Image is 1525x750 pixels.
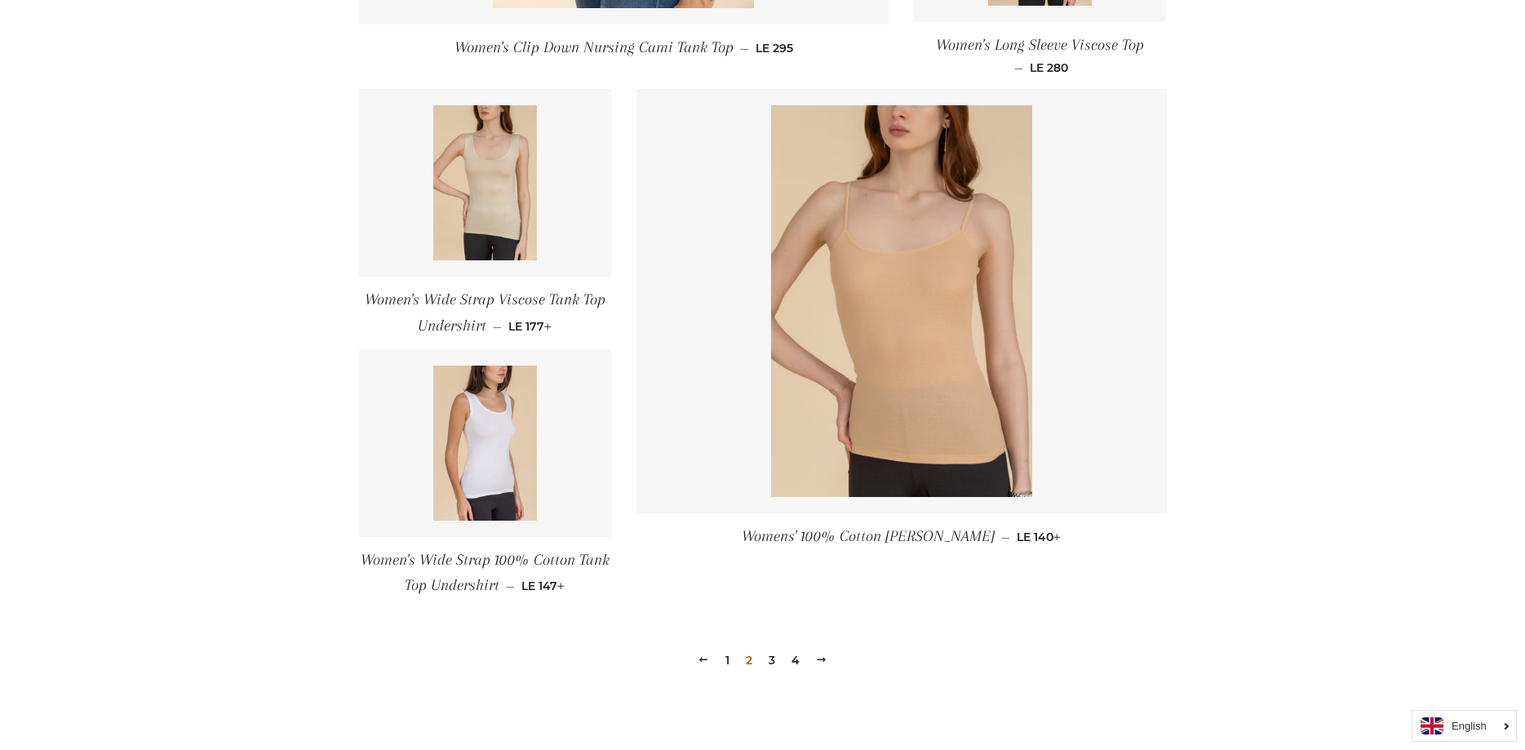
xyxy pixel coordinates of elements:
a: English [1421,717,1508,734]
span: — [493,319,502,334]
span: LE 177 [508,319,552,334]
a: Women's Long Sleeve Viscose Top — LE 280 [913,22,1166,89]
span: Women's Wide Strap Viscose Tank Top Undershirt [365,291,605,334]
span: Women's Clip Down Nursing Cami Tank Top [454,38,734,56]
span: — [506,579,515,593]
span: LE 140 [1017,530,1061,544]
span: Womens' 100% Cotton [PERSON_NAME] [742,527,995,545]
span: LE 147 [521,579,565,593]
span: — [740,41,749,55]
span: LE 280 [1030,60,1068,75]
span: Women's Long Sleeve Viscose Top [936,36,1144,54]
a: 3 [762,648,782,672]
a: Women's Wide Strap Viscose Tank Top Undershirt — LE 177 [359,277,612,349]
span: — [1001,530,1010,544]
span: 2 [739,648,759,672]
a: Women's Wide Strap 100% Cotton Tank Top Undershirt — LE 147 [359,537,612,610]
a: Womens' 100% Cotton [PERSON_NAME] — LE 140 [636,513,1167,560]
span: Women's Wide Strap 100% Cotton Tank Top Undershirt [361,551,610,594]
a: Women's Clip Down Nursing Cami Tank Top — LE 295 [359,24,889,71]
span: — [1014,60,1023,75]
span: LE 295 [756,41,793,55]
a: 4 [785,648,806,672]
i: English [1452,721,1487,731]
a: 1 [719,648,736,672]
